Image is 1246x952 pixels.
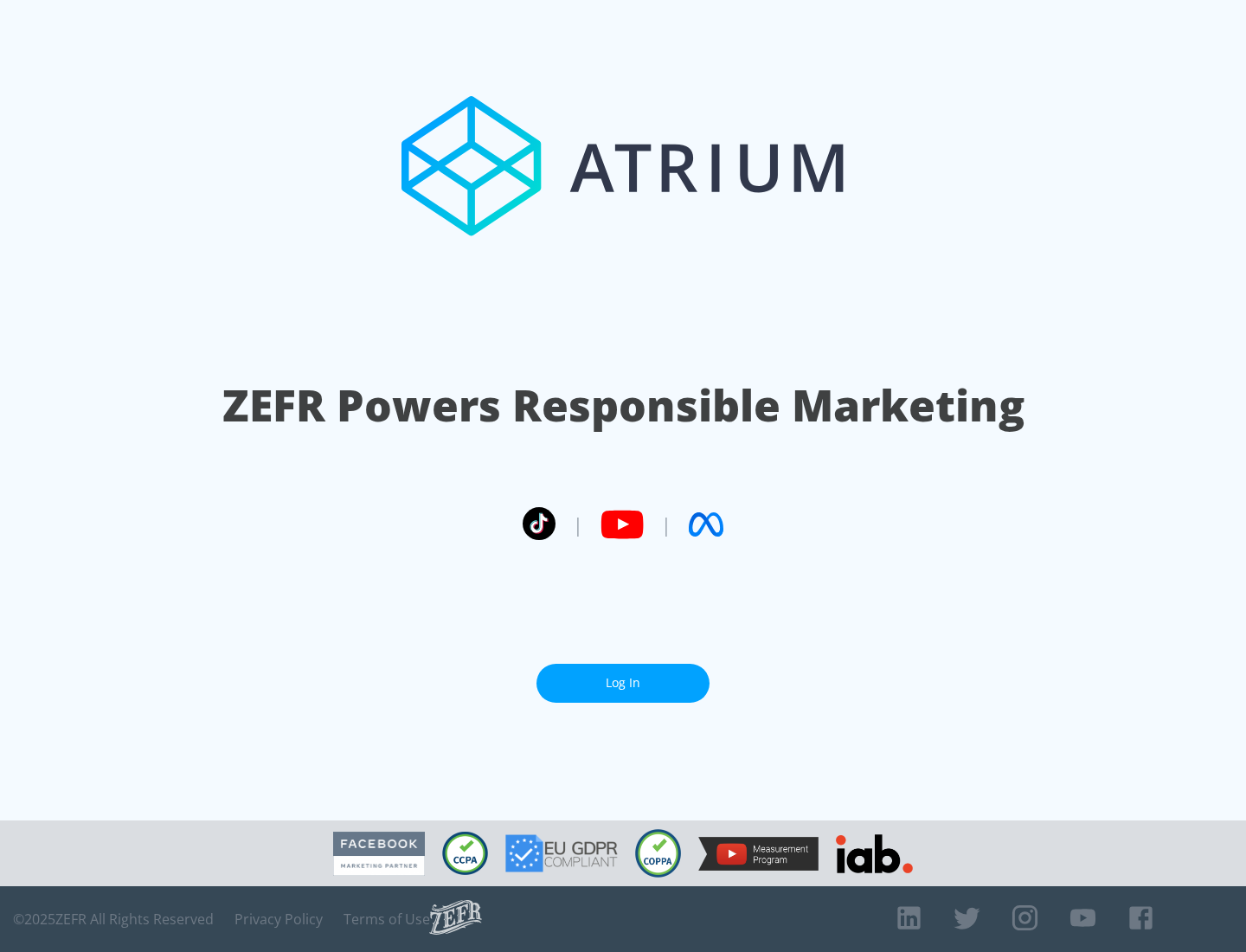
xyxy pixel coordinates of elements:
h1: ZEFR Powers Responsible Marketing [222,376,1024,435]
a: Log In [536,664,710,703]
img: Facebook Marketing Partner [333,832,425,876]
a: Terms of Use [344,910,430,928]
a: Privacy Policy [234,910,323,928]
span: © 2025 ZEFR All Rights Reserved [13,910,214,928]
img: GDPR Compliant [505,834,618,872]
img: IAB [836,834,913,873]
span: | [573,511,583,537]
span: | [661,511,671,537]
img: COPPA Compliant [635,829,681,878]
img: YouTube Measurement Program [698,837,819,871]
img: CCPA Compliant [442,832,488,875]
